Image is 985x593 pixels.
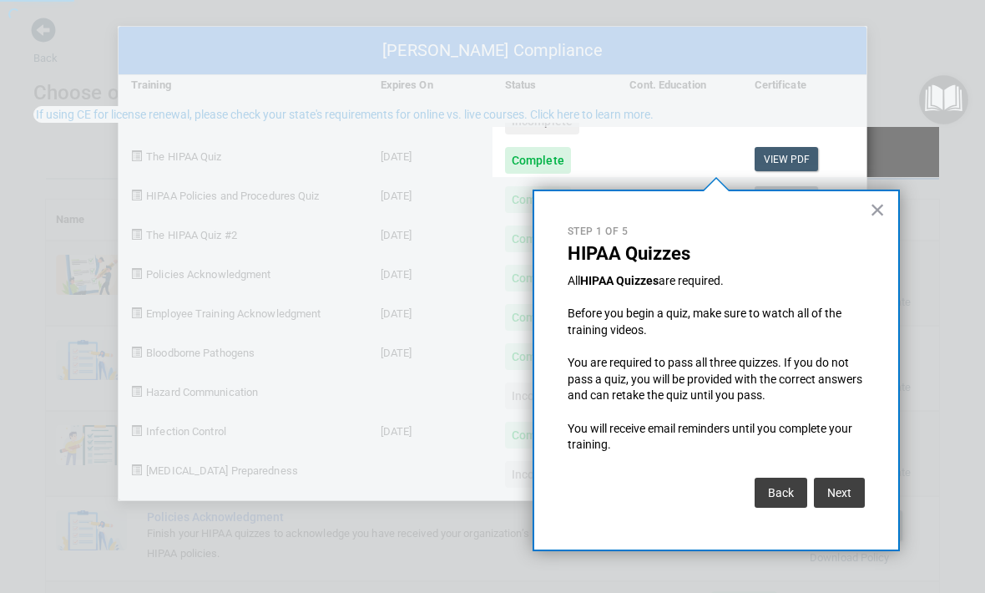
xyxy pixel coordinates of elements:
[580,274,659,287] strong: HIPAA Quizzes
[814,478,865,508] button: Next
[568,306,865,338] p: Before you begin a quiz, make sure to watch all of the training videos.
[505,147,571,174] div: Complete
[755,478,807,508] button: Back
[870,196,886,223] button: Close
[568,225,865,239] p: Step 1 of 5
[568,274,580,287] span: All
[568,355,865,404] p: You are required to pass all three quizzes. If you do not pass a quiz, you will be provided with ...
[568,421,865,454] p: You will receive email reminders until you complete your training.
[755,147,819,171] a: View PDF
[659,274,724,287] span: are required.
[568,243,865,265] p: HIPAA Quizzes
